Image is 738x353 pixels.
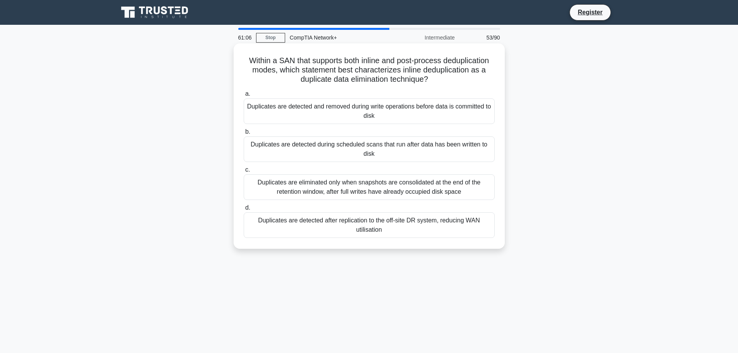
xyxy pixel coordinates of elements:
span: d. [245,204,250,211]
div: Intermediate [392,30,459,45]
span: c. [245,166,250,173]
a: Register [573,7,607,17]
div: Duplicates are detected during scheduled scans that run after data has been written to disk [244,136,495,162]
div: 53/90 [459,30,505,45]
div: Duplicates are detected and removed during write operations before data is committed to disk [244,98,495,124]
div: CompTIA Network+ [285,30,392,45]
h5: Within a SAN that supports both inline and post-process deduplication modes, which statement best... [243,56,495,84]
div: Duplicates are detected after replication to the off-site DR system, reducing WAN utilisation [244,212,495,238]
a: Stop [256,33,285,43]
span: a. [245,90,250,97]
div: 61:06 [234,30,256,45]
div: Duplicates are eliminated only when snapshots are consolidated at the end of the retention window... [244,174,495,200]
span: b. [245,128,250,135]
